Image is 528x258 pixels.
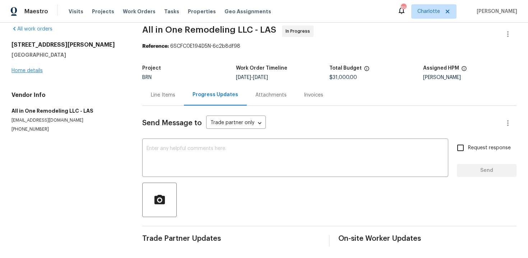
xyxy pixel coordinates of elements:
[236,75,268,80] span: -
[206,117,266,129] div: Trade partner only
[236,75,251,80] span: [DATE]
[423,75,517,80] div: [PERSON_NAME]
[188,8,216,15] span: Properties
[193,91,238,98] div: Progress Updates
[253,75,268,80] span: [DATE]
[142,235,320,242] span: Trade Partner Updates
[401,4,406,11] div: 85
[11,41,125,48] h2: [STREET_ADDRESS][PERSON_NAME]
[224,8,271,15] span: Geo Assignments
[142,66,161,71] h5: Project
[338,235,517,242] span: On-site Worker Updates
[11,92,125,99] h4: Vendor Info
[151,92,175,99] div: Line Items
[11,51,125,58] h5: [GEOGRAPHIC_DATA]
[474,8,517,15] span: [PERSON_NAME]
[364,66,370,75] span: The total cost of line items that have been proposed by Opendoor. This sum includes line items th...
[329,75,357,80] span: $31,000.00
[255,92,287,99] div: Attachments
[417,8,440,15] span: Charlotte
[329,66,362,71] h5: Total Budget
[142,44,169,49] b: Reference:
[11,117,125,123] p: [EMAIL_ADDRESS][DOMAIN_NAME]
[11,68,43,73] a: Home details
[11,126,125,132] p: [PHONE_NUMBER]
[142,43,517,50] div: 6SCFC0E194D5N-6c2b8df98
[423,66,459,71] h5: Assigned HPM
[142,119,202,127] span: Send Message to
[164,9,179,14] span: Tasks
[142,75,152,80] span: BRN
[11,27,52,32] a: All work orders
[11,107,125,114] h5: All in One Remodeling LLC - LAS
[461,66,467,75] span: The hpm assigned to this work order.
[92,8,114,15] span: Projects
[69,8,83,15] span: Visits
[286,28,313,35] span: In Progress
[24,8,48,15] span: Maestro
[123,8,156,15] span: Work Orders
[304,92,323,99] div: Invoices
[236,66,287,71] h5: Work Order Timeline
[468,144,511,152] span: Request response
[142,25,276,34] span: All in One Remodeling LLC - LAS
